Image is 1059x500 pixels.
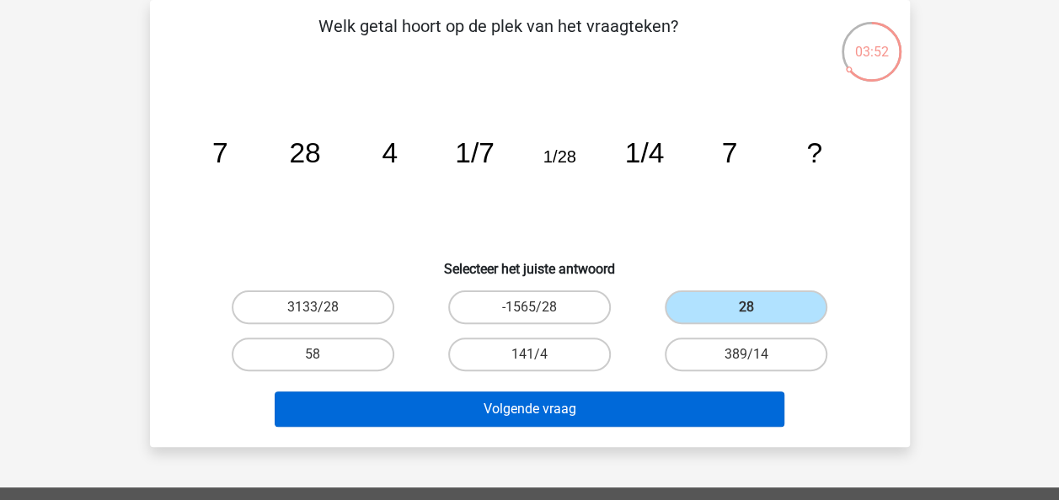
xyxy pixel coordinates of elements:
tspan: 1/4 [624,137,664,168]
h6: Selecteer het juiste antwoord [177,247,883,277]
div: 03:52 [840,20,903,62]
label: 3133/28 [232,290,394,324]
label: 28 [665,290,827,324]
button: Volgende vraag [275,391,784,427]
tspan: 7 [211,137,227,168]
tspan: 1/28 [543,147,575,166]
tspan: 28 [289,137,320,168]
tspan: ? [806,137,822,168]
tspan: 7 [721,137,737,168]
label: 141/4 [448,338,611,371]
label: 389/14 [665,338,827,371]
label: -1565/28 [448,290,611,324]
p: Welk getal hoort op de plek van het vraagteken? [177,13,820,64]
tspan: 4 [382,137,398,168]
tspan: 1/7 [455,137,495,168]
label: 58 [232,338,394,371]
